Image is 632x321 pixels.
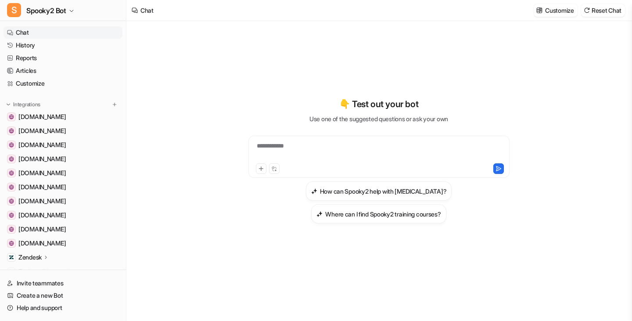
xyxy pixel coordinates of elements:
h3: How can Spooky2 help with [MEDICAL_DATA]? [320,187,447,196]
button: Reset Chat [581,4,625,17]
a: Reports [4,52,122,64]
a: www.spooky2-mall.com[DOMAIN_NAME] [4,153,122,165]
a: www.mabangerp.com[DOMAIN_NAME] [4,111,122,123]
img: Where can I find Spooky2 training courses? [316,211,323,217]
a: Articles [4,65,122,77]
span: [DOMAIN_NAME] [18,211,66,220]
img: www.spooky2.com [9,241,14,246]
p: 👇 Test out your bot [339,97,418,111]
a: Create a new Bot [4,289,122,302]
button: Integrations [4,100,43,109]
a: app.chatbot.com[DOMAIN_NAME] [4,125,122,137]
p: Customize [545,6,574,15]
span: [DOMAIN_NAME] [18,169,66,177]
span: [DOMAIN_NAME] [18,225,66,234]
a: www.spooky2.com[DOMAIN_NAME] [4,237,122,249]
div: Chat [140,6,154,15]
img: translate.google.co.uk [9,142,14,148]
span: [DOMAIN_NAME] [18,112,66,121]
img: my.livechatinc.com [9,184,14,190]
a: translate.google.co.uk[DOMAIN_NAME] [4,139,122,151]
img: www.spooky2-mall.com [9,156,14,162]
a: History [4,39,122,51]
p: Integrations [13,101,40,108]
h3: Where can I find Spooky2 training courses? [325,209,441,219]
img: expand menu [5,101,11,108]
span: [DOMAIN_NAME] [18,141,66,149]
img: reset [584,7,590,14]
img: menu_add.svg [111,101,118,108]
p: Zendesk [18,253,42,262]
span: [DOMAIN_NAME] [18,197,66,206]
img: customize [536,7,542,14]
img: www.ahaharmony.com [9,170,14,176]
a: www.rifemachineblog.com[DOMAIN_NAME] [4,195,122,207]
a: www.spooky2reviews.com[DOMAIN_NAME] [4,209,122,221]
span: [DOMAIN_NAME] [18,155,66,163]
img: www.spooky2videos.com [9,227,14,232]
a: www.spooky2videos.com[DOMAIN_NAME] [4,223,122,235]
a: www.ahaharmony.com[DOMAIN_NAME] [4,167,122,179]
span: [DOMAIN_NAME] [18,183,66,191]
a: Invite teammates [4,277,122,289]
a: Customize [4,77,122,90]
img: www.spooky2reviews.com [9,213,14,218]
img: www.mabangerp.com [9,114,14,119]
button: How can Spooky2 help with cancer?How can Spooky2 help with [MEDICAL_DATA]? [306,181,452,201]
img: app.chatbot.com [9,128,14,133]
a: Help and support [4,302,122,314]
img: explore all integrations [7,267,16,276]
span: [DOMAIN_NAME] [18,239,66,248]
img: www.rifemachineblog.com [9,198,14,204]
span: Spooky2 Bot [26,4,66,17]
span: Explore all integrations [18,265,119,279]
button: Where can I find Spooky2 training courses?Where can I find Spooky2 training courses? [311,204,446,224]
a: Explore all integrations [4,266,122,278]
a: my.livechatinc.com[DOMAIN_NAME] [4,181,122,193]
button: Customize [534,4,577,17]
p: Use one of the suggested questions or ask your own [309,114,448,123]
span: [DOMAIN_NAME] [18,126,66,135]
img: Zendesk [9,255,14,260]
a: Chat [4,26,122,39]
span: S [7,3,21,17]
img: How can Spooky2 help with cancer? [311,188,317,195]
